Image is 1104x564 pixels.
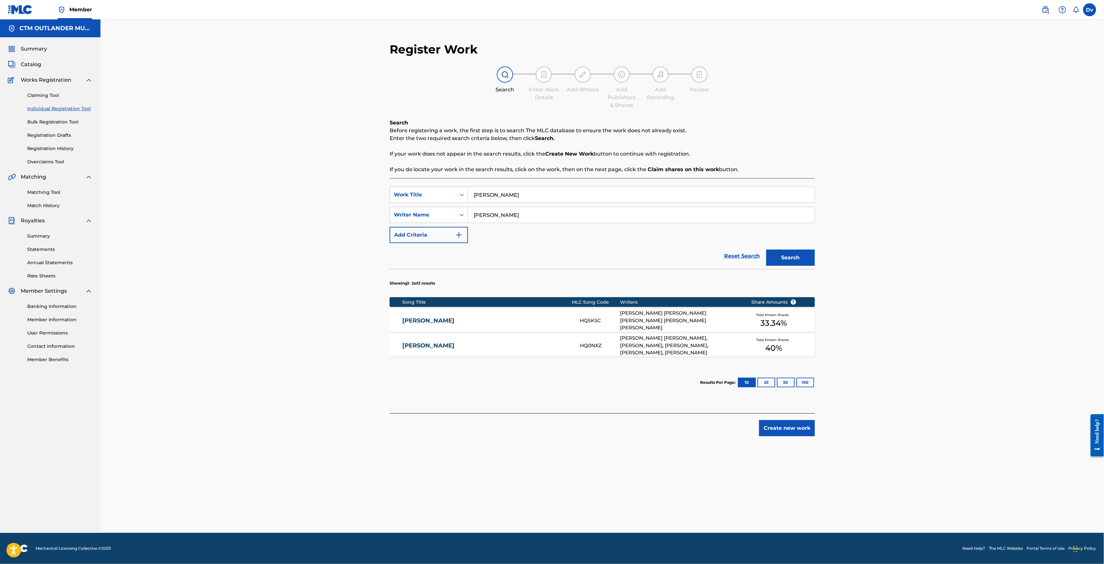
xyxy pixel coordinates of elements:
a: Bulk Registration Tool [27,119,93,125]
img: step indicator icon for Add Publishers & Shares [618,71,626,78]
a: Individual Registration Tool [27,105,93,112]
a: The MLC Website [989,546,1023,551]
img: Catalog [8,61,16,68]
div: Slepen [1074,539,1077,559]
img: step indicator icon for Review [696,71,703,78]
a: Statements [27,246,93,253]
span: Royalties [21,217,45,225]
img: 9d2ae6d4665cec9f34b9.svg [455,231,463,239]
div: Writer Name [394,211,452,219]
a: Registration Drafts [27,132,93,139]
img: expand [85,287,93,295]
span: Member [69,6,92,13]
div: Work Title [394,191,452,199]
img: Top Rightsholder [58,6,65,14]
p: If your work does not appear in the search results, click the button to continue with registration. [390,150,815,158]
img: step indicator icon for Enter Work Details [540,71,548,78]
div: Help [1056,3,1069,16]
a: Matching Tool [27,189,93,196]
img: expand [85,217,93,225]
span: Works Registration [21,76,71,84]
a: Privacy Policy [1069,546,1096,551]
span: Total Known Shares [757,312,792,317]
div: Writers [620,299,742,306]
a: User Permissions [27,330,93,336]
a: Contact Information [27,343,93,350]
img: step indicator icon for Search [501,71,509,78]
a: Annual Statements [27,259,93,266]
div: User Menu [1083,3,1096,16]
button: 50 [777,378,795,387]
span: ? [791,300,796,305]
a: Match History [27,202,93,209]
div: MLC Song Code [572,299,620,306]
div: Add Publishers & Shares [605,86,638,109]
button: 100 [796,378,814,387]
img: Accounts [8,25,16,32]
span: 33.34 % [761,317,787,329]
button: Create new work [759,420,815,436]
h2: Register Work [390,42,478,57]
img: Royalties [8,217,16,225]
button: 10 [738,378,756,387]
a: CatalogCatalog [8,61,41,68]
img: search [1042,6,1050,14]
p: Results Per Page: [700,380,737,385]
img: step indicator icon for Add Recording [657,71,664,78]
div: Review [683,86,716,94]
img: Member Settings [8,287,16,295]
form: Search Form [390,187,815,269]
img: Works Registration [8,76,16,84]
div: [PERSON_NAME] [PERSON_NAME], [PERSON_NAME], [PERSON_NAME], [PERSON_NAME], [PERSON_NAME] [620,335,742,357]
img: expand [85,76,93,84]
a: Public Search [1039,3,1052,16]
strong: Create New Work [545,151,593,157]
button: Add Criteria [390,227,468,243]
div: [PERSON_NAME] [PERSON_NAME] [PERSON_NAME] [PERSON_NAME] [PERSON_NAME] [620,310,742,332]
b: Search [390,120,408,126]
p: If you do locate your work in the search results, click on the work, then on the next page, click... [390,166,815,173]
a: Banking Information [27,303,93,310]
strong: Claim shares on this work [648,166,719,172]
div: Search [489,86,521,94]
h5: CTM OUTLANDER MUSIC LP [19,25,93,32]
strong: Search. [535,135,555,141]
a: [PERSON_NAME] [402,342,571,349]
a: Member Information [27,316,93,323]
span: Catalog [21,61,41,68]
span: Member Settings [21,287,67,295]
button: 25 [758,378,775,387]
iframe: Chat Widget [1072,533,1104,564]
span: Share Amounts [752,299,796,306]
img: Matching [8,173,16,181]
a: Summary [27,233,93,240]
img: Summary [8,45,16,53]
a: Overclaims Tool [27,159,93,165]
a: SummarySummary [8,45,47,53]
a: Portal Terms of Use [1027,546,1065,551]
a: Rate Sheets [27,273,93,279]
img: step indicator icon for Add Writers [579,71,587,78]
p: Before registering a work, the first step is to search The MLC database to ensure the work does n... [390,127,815,135]
p: Showing 1 - 2 of 2 results [390,280,435,286]
div: HQ0NXZ [580,342,620,349]
a: Claiming Tool [27,92,93,99]
div: Add Writers [567,86,599,94]
a: [PERSON_NAME] [402,317,571,324]
img: logo [8,545,28,552]
span: 40 % [766,342,782,354]
div: HQ5KSC [580,317,620,324]
img: expand [85,173,93,181]
div: Song Title [402,299,572,306]
button: Search [766,250,815,266]
span: Matching [21,173,46,181]
a: Need Help? [963,546,985,551]
div: Notifications [1073,6,1079,13]
a: Reset Search [721,249,763,263]
span: Mechanical Licensing Collective © 2025 [36,546,111,551]
a: Member Benefits [27,356,93,363]
span: Total Known Shares [757,337,792,342]
div: Add Recording [644,86,677,101]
